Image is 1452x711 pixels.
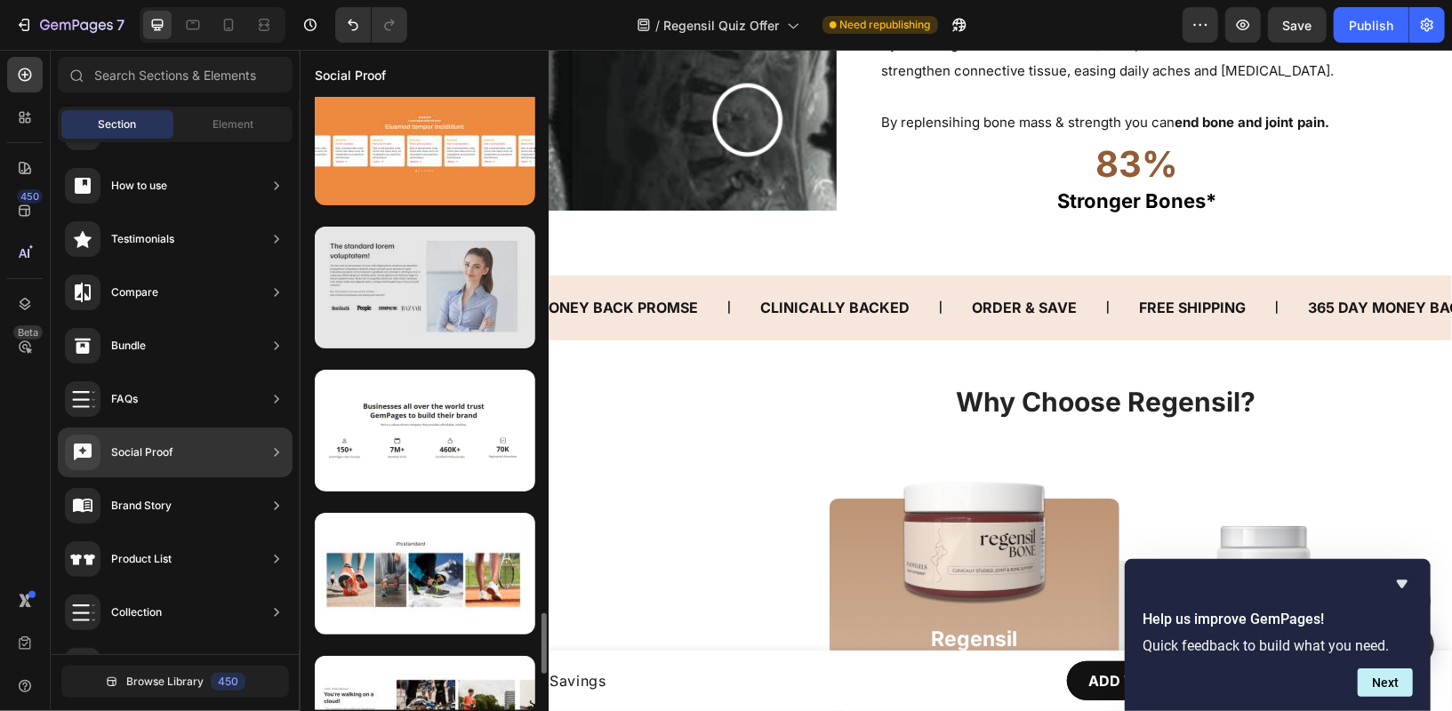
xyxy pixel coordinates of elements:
div: Social Proof [111,443,173,461]
div: Beta [13,325,43,340]
span: Element [213,116,253,132]
button: Browse Library450 [61,666,289,698]
iframe: Design area [300,50,1452,711]
img: gempages_576223840397427538-0409a805-d6e8-4d6d-ac4b-8674b58514ce.png [564,409,786,576]
p: ORDER & SAVE [672,245,777,271]
strong: 83% [797,92,879,136]
span: Regensil Quiz Offer [664,16,780,35]
div: How to use [111,177,167,195]
div: Testimonials [111,230,174,248]
p: CLINICALLY BACKED [461,245,610,271]
div: Publish [1349,16,1393,35]
div: 450 [17,189,43,204]
button: Publish [1334,7,1408,43]
h2: Help us improve GemPages! [1143,609,1413,630]
p: 365 DAY MONEY BACK PROMSE [172,245,398,271]
span: By replensihing bone mass & strength you can [582,64,1030,81]
span: Save [1283,18,1312,33]
strong: Stronger Bones* [758,140,918,163]
div: Help us improve GemPages! [1143,573,1413,697]
div: FAQs [111,390,138,408]
div: Bundle [111,337,146,355]
div: Compare [111,284,158,301]
div: FREE SHIPPING [1,244,111,273]
span: Why Choose Regensil? [656,336,956,368]
div: 450 [211,673,245,691]
span: Section [99,116,137,132]
button: 7 [7,7,132,43]
p: 365 DAY MONEY BACK PROMSE [1008,245,1235,271]
p: Quick feedback to build what you need. [1143,637,1413,654]
span: / [656,16,661,35]
div: Collection [111,603,162,621]
div: FREE SHIPPING [838,244,948,273]
div: Brand Story [111,497,172,515]
button: Hide survey [1392,573,1413,595]
div: Product List [111,550,172,568]
span: Browse Library [126,674,204,690]
strong: end bone and joint pain. [875,64,1030,81]
input: Search Sections & Elements [58,57,293,92]
p: 7 [116,14,124,36]
div: Undo/Redo [335,7,407,43]
img: gempages_576223840397427538-59e8c891-0046-4175-80cb-d9ce5dd8f46b.png [918,476,1011,546]
button: Next question [1358,668,1413,697]
span: Need republishing [840,17,931,33]
button: Save [1268,7,1327,43]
